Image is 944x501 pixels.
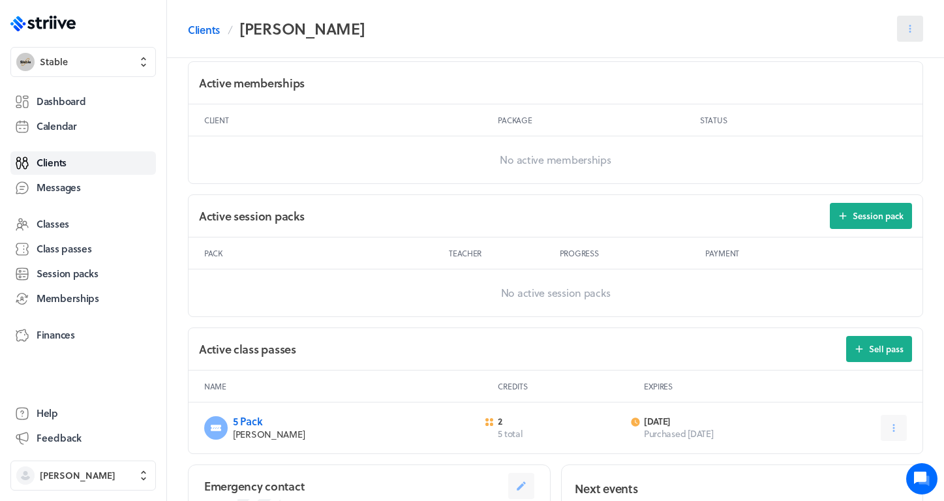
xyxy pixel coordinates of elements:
span: Help [37,406,58,420]
h1: Hi [PERSON_NAME] [20,63,241,84]
input: Search articles [38,224,233,250]
span: Sell pass [869,343,904,355]
a: Class passes [10,237,156,261]
a: Classes [10,213,156,236]
p: Teacher [449,248,555,258]
h2: Active class passes [199,341,296,357]
a: Clients [188,22,220,38]
button: StableStable [10,47,156,77]
button: New conversation [20,152,241,178]
span: Session pack [853,210,904,222]
h2: [PERSON_NAME] [239,16,365,42]
h2: Active session packs [199,208,304,224]
p: 2 [498,416,622,427]
span: Messages [37,181,81,194]
a: Dashboard [10,90,156,114]
p: Expires [644,381,907,391]
span: Memberships [37,292,99,305]
nav: Breadcrumb [188,16,365,42]
a: Finances [10,324,156,347]
iframe: gist-messenger-bubble-iframe [906,463,937,494]
p: Payment [705,248,907,258]
h2: We're here to help. Ask us anything! [20,87,241,129]
p: Progress [560,248,700,258]
span: Clients [37,156,67,170]
h2: Next events [575,479,638,498]
span: Session packs [37,267,98,281]
span: [PERSON_NAME] [40,469,115,482]
p: 5 total [498,427,622,440]
h2: Active memberships [199,75,305,91]
h2: Emergency contact [204,478,304,494]
p: Find an answer quickly [18,203,243,219]
span: Finances [37,328,75,342]
span: Classes [37,217,69,231]
p: Status [700,115,907,125]
span: Stable [40,55,68,68]
a: Memberships [10,287,156,311]
button: Sell pass [846,336,912,362]
p: Credits [498,381,638,391]
a: 5 Pack [233,414,262,429]
a: Clients [10,151,156,175]
a: Session packs [10,262,156,286]
p: Client [204,115,493,125]
p: Package [498,115,695,125]
button: Session pack [830,203,912,229]
p: Pack [204,248,444,258]
p: No active memberships [189,136,922,183]
span: Dashboard [37,95,85,108]
span: Class passes [37,242,92,256]
p: [DATE] [644,416,769,427]
a: Calendar [10,115,156,138]
button: Feedback [10,427,156,450]
p: Name [204,381,493,391]
span: Calendar [37,119,77,133]
p: No active session packs [189,269,922,316]
a: Help [10,402,156,425]
span: Feedback [37,431,82,445]
a: Messages [10,176,156,200]
p: Purchased [DATE] [644,427,769,440]
button: [PERSON_NAME] [10,461,156,491]
span: New conversation [84,160,157,170]
img: Stable [16,53,35,71]
p: [PERSON_NAME] [233,428,477,441]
